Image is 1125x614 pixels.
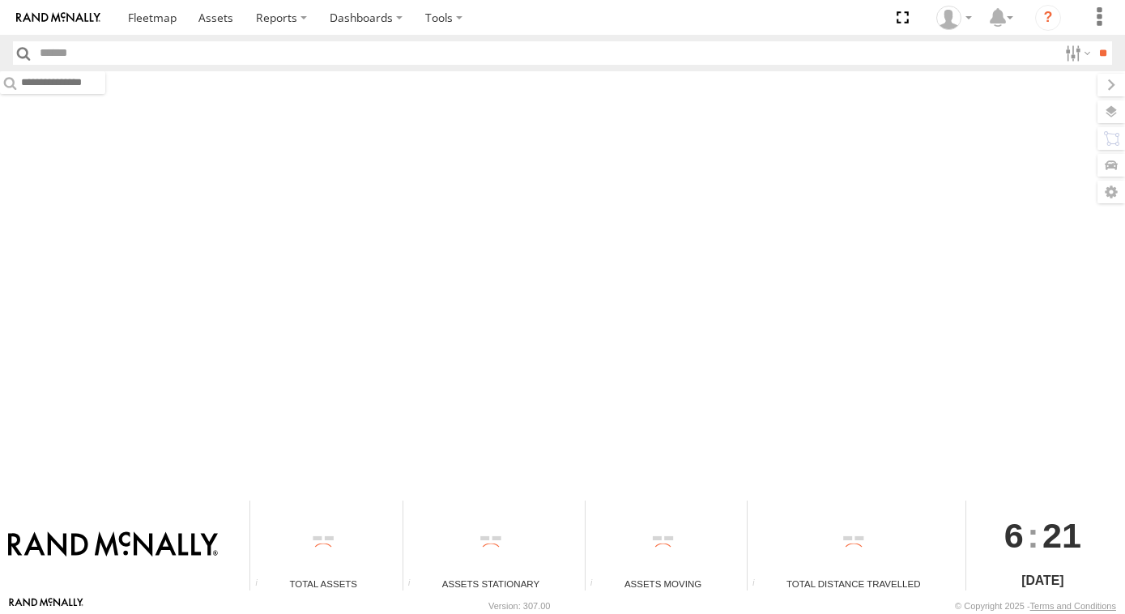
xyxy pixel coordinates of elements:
img: rand-logo.svg [16,12,100,23]
div: Total Distance Travelled [748,577,960,591]
label: Search Filter Options [1059,41,1093,65]
div: Version: 307.00 [488,601,550,611]
div: © Copyright 2025 - [955,601,1116,611]
div: Total number of Enabled Assets [250,578,275,591]
a: Terms and Conditions [1030,601,1116,611]
img: Rand McNally [8,531,218,559]
div: [DATE] [966,571,1119,591]
span: 21 [1042,501,1081,570]
div: Assets Moving [586,577,741,591]
div: Jaydon Walker [931,6,978,30]
label: Map Settings [1097,181,1125,203]
a: Visit our Website [9,598,83,614]
div: Assets Stationary [403,577,579,591]
div: Total Assets [250,577,396,591]
div: Total number of assets current in transit. [586,578,610,591]
div: Total distance travelled by all assets within specified date range and applied filters [748,578,772,591]
div: : [966,501,1119,570]
div: Total number of assets current stationary. [403,578,428,591]
i: ? [1035,5,1061,31]
span: 6 [1004,501,1024,570]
